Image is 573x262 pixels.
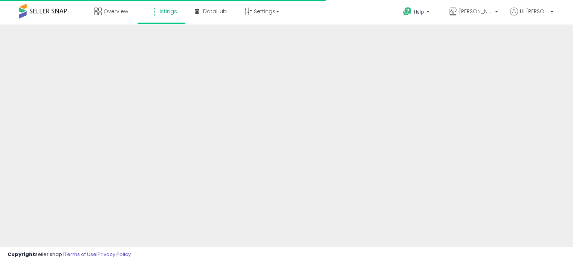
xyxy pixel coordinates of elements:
span: DataHub [203,8,227,15]
span: Listings [157,8,177,15]
span: [PERSON_NAME] [459,8,493,15]
a: Privacy Policy [98,251,131,258]
i: Get Help [403,7,412,16]
span: Hi [PERSON_NAME] [520,8,548,15]
span: Overview [104,8,128,15]
strong: Copyright [8,251,35,258]
div: seller snap | | [8,251,131,258]
a: Help [397,1,437,25]
span: Help [414,9,424,15]
a: Terms of Use [64,251,96,258]
a: Hi [PERSON_NAME] [510,8,553,25]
